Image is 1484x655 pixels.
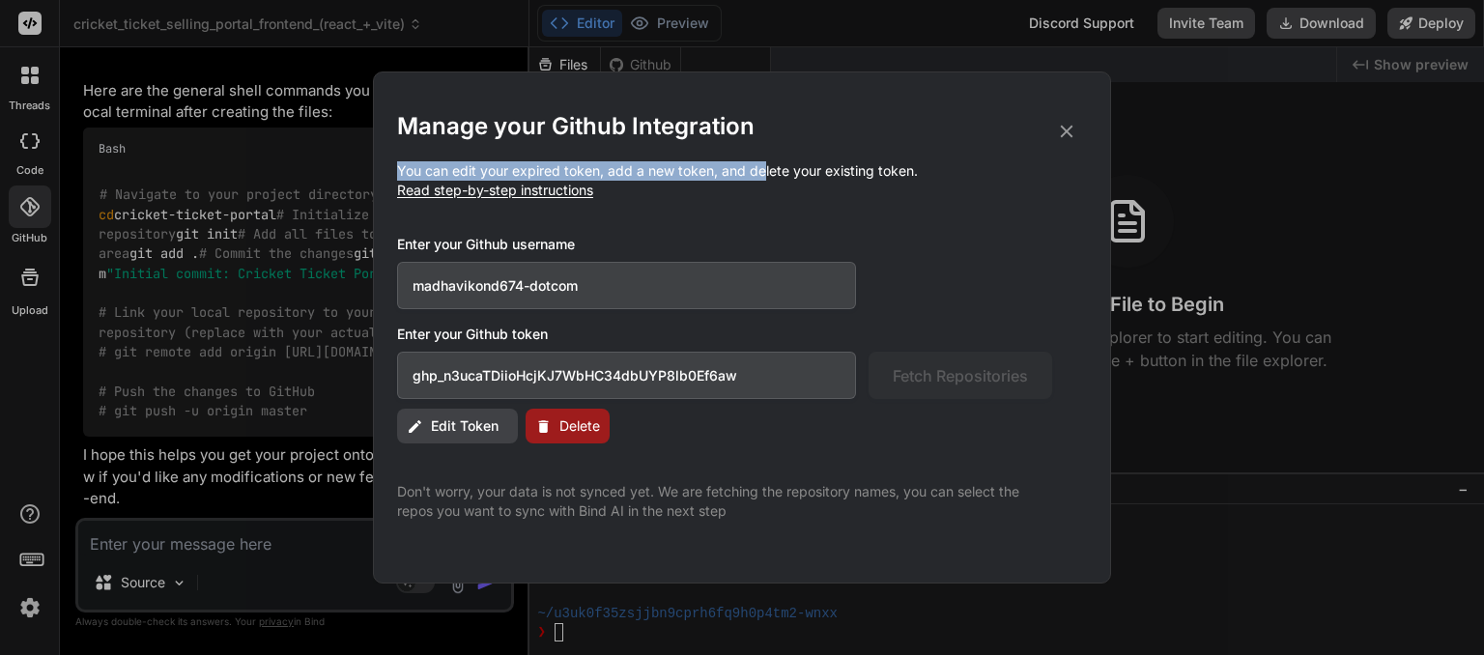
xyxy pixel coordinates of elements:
[397,352,856,399] input: Github Token
[893,364,1028,387] span: Fetch Repositories
[397,111,1087,142] h2: Manage your Github Integration
[397,325,1087,344] h3: Enter your Github token
[559,416,600,436] span: Delete
[397,161,1087,200] p: You can edit your expired token, add a new token, and delete your existing token.
[526,409,610,443] button: Delete
[397,409,518,443] button: Edit Token
[397,262,856,309] input: Github Username
[397,482,1052,521] p: Don't worry, your data is not synced yet. We are fetching the repository names, you can select th...
[397,235,1052,254] h3: Enter your Github username
[397,182,593,198] span: Read step-by-step instructions
[869,352,1052,399] button: Fetch Repositories
[431,416,499,436] span: Edit Token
